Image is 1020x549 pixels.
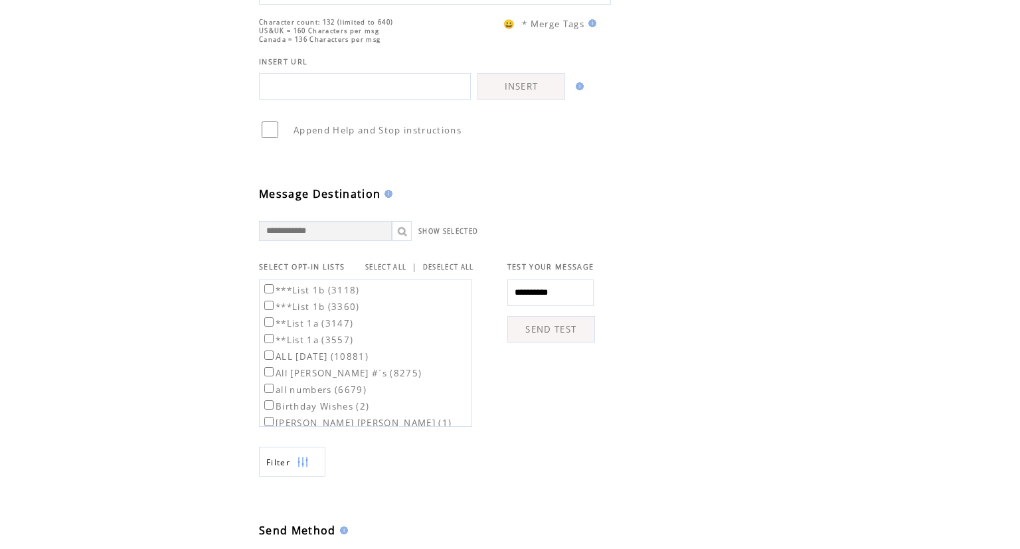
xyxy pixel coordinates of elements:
[365,263,406,272] a: SELECT ALL
[262,400,369,412] label: Birthday Wishes (2)
[259,57,307,66] span: INSERT URL
[507,262,594,272] span: TEST YOUR MESSAGE
[412,261,417,273] span: |
[572,82,584,90] img: help.gif
[262,334,353,346] label: **List 1a (3557)
[423,263,474,272] a: DESELECT ALL
[262,367,422,379] label: All [PERSON_NAME] #`s (8275)
[297,447,309,477] img: filters.png
[264,284,274,293] input: ***List 1b (3118)
[381,190,392,198] img: help.gif
[259,187,381,201] span: Message Destination
[262,351,369,362] label: ALL [DATE] (10881)
[259,447,325,477] a: Filter
[264,334,274,343] input: **List 1a (3557)
[259,262,345,272] span: SELECT OPT-IN LISTS
[264,400,274,410] input: Birthday Wishes (2)
[294,124,462,136] span: Append Help and Stop instructions
[262,417,452,429] label: [PERSON_NAME] [PERSON_NAME] (1)
[418,227,478,236] a: SHOW SELECTED
[264,301,274,310] input: ***List 1b (3360)
[262,384,367,396] label: all numbers (6679)
[503,18,515,30] span: 😀
[259,523,336,538] span: Send Method
[262,317,353,329] label: **List 1a (3147)
[262,301,360,313] label: ***List 1b (3360)
[264,317,274,327] input: **List 1a (3147)
[522,18,584,30] span: * Merge Tags
[259,35,381,44] span: Canada = 136 Characters per msg
[262,284,360,296] label: ***List 1b (3118)
[264,367,274,376] input: All [PERSON_NAME] #`s (8275)
[259,18,393,27] span: Character count: 132 (limited to 640)
[336,526,348,534] img: help.gif
[477,73,565,100] a: INSERT
[264,351,274,360] input: ALL [DATE] (10881)
[584,19,596,27] img: help.gif
[264,417,274,426] input: [PERSON_NAME] [PERSON_NAME] (1)
[264,384,274,393] input: all numbers (6679)
[507,316,595,343] a: SEND TEST
[259,27,379,35] span: US&UK = 160 Characters per msg
[266,457,290,468] span: Show filters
